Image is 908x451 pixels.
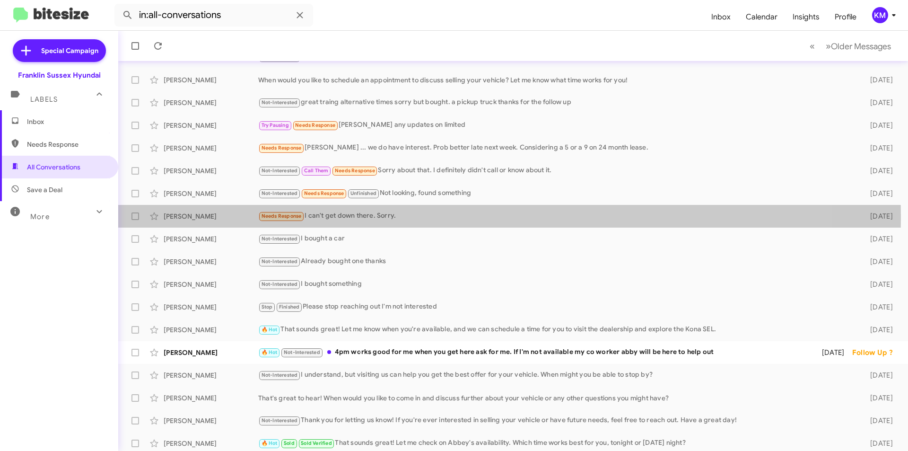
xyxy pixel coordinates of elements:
div: [PERSON_NAME] any updates on limited [258,120,855,131]
button: Next [820,36,897,56]
div: [DATE] [855,234,900,244]
span: Save a Deal [27,185,62,195]
div: [DATE] [855,393,900,403]
div: [DATE] [855,143,900,153]
div: [PERSON_NAME] [164,257,258,266]
div: Already bought one thanks [258,256,855,267]
div: When would you like to schedule an appointment to discuss selling your vehicle? Let me know what ... [258,75,855,85]
a: Inbox [704,3,738,31]
div: [PERSON_NAME] [164,393,258,403]
div: [PERSON_NAME] [164,302,258,312]
a: Insights [785,3,827,31]
div: [PERSON_NAME] [164,75,258,85]
span: Needs Response [295,122,335,128]
div: [PERSON_NAME] [164,121,258,130]
div: Sorry about that. I definitely didn't call or know about it. [258,165,855,176]
div: That sounds great! Let me check on Abbey's availability. Which time works best for you, tonight o... [258,438,855,449]
div: [DATE] [855,325,900,335]
nav: Page navigation example [804,36,897,56]
span: Not-Interested [262,417,298,424]
div: I can't get down there. Sorry. [258,211,855,221]
div: [PERSON_NAME] [164,166,258,176]
div: Not looking, found something [258,188,855,199]
div: That sounds great! Let me know when you're available, and we can schedule a time for you to visit... [258,324,855,335]
span: « [810,40,815,52]
span: Labels [30,95,58,104]
span: Finished [279,304,300,310]
span: 🔥 Hot [262,349,278,355]
span: Not-Interested [262,190,298,196]
span: Needs Response [335,168,375,174]
div: [PERSON_NAME] [164,280,258,289]
div: [PERSON_NAME] ... we do have interest. Prob better late next week. Considering a 5 or a 9 on 24 m... [258,142,855,153]
div: That's great to hear! When would you like to come in and discuss further about your vehicle or an... [258,393,855,403]
span: 🔥 Hot [262,440,278,446]
button: Previous [804,36,821,56]
div: Please stop reaching out I'm not interested [258,301,855,312]
span: More [30,212,50,221]
div: [DATE] [855,75,900,85]
div: [PERSON_NAME] [164,98,258,107]
span: Needs Response [262,145,302,151]
div: [PERSON_NAME] [164,439,258,448]
div: [DATE] [855,416,900,425]
div: I bought something [258,279,855,290]
span: Needs Response [27,140,107,149]
div: [DATE] [855,371,900,380]
span: Call Them [304,168,329,174]
div: [PERSON_NAME] [164,143,258,153]
div: Thank you for letting us know! If you're ever interested in selling your vehicle or have future n... [258,415,855,426]
span: All Conversations [27,162,80,172]
div: [PERSON_NAME] [164,325,258,335]
span: Needs Response [304,190,344,196]
div: I understand, but visiting us can help you get the best offer for your vehicle. When might you be... [258,370,855,380]
div: [DATE] [855,439,900,448]
div: Follow Up ? [852,348,900,357]
div: [DATE] [855,98,900,107]
span: Unfinished [350,190,376,196]
span: Sold [284,440,295,446]
div: [DATE] [855,302,900,312]
span: Not-Interested [262,99,298,106]
span: Needs Response [262,213,302,219]
span: Special Campaign [41,46,98,55]
a: Special Campaign [13,39,106,62]
span: Sold Verified [301,440,332,446]
span: Not-Interested [262,236,298,242]
span: Not-Interested [262,372,298,378]
div: [DATE] [855,280,900,289]
div: [DATE] [855,166,900,176]
div: [DATE] [855,189,900,198]
span: Not-Interested [284,349,320,355]
span: Stop [262,304,273,310]
div: [PERSON_NAME] [164,416,258,425]
input: Search [114,4,313,27]
div: Franklin Sussex Hyundai [18,71,101,80]
div: [DATE] [855,257,900,266]
span: Not-Interested [262,168,298,174]
div: [PERSON_NAME] [164,371,258,380]
div: [DATE] [855,212,900,221]
div: [PERSON_NAME] [164,212,258,221]
a: Calendar [738,3,785,31]
span: Not-Interested [262,281,298,287]
span: 🔥 Hot [262,327,278,333]
div: [DATE] [855,121,900,130]
div: I bought a car [258,233,855,244]
div: [DATE] [810,348,852,357]
span: Inbox [27,117,107,126]
span: » [826,40,831,52]
div: 4pm works good for me when you get here ask for me. If I'm not available my co worker abby will b... [258,347,810,358]
div: KM [872,7,888,23]
a: Profile [827,3,864,31]
div: [PERSON_NAME] [164,348,258,357]
span: Not-Interested [262,258,298,265]
div: [PERSON_NAME] [164,189,258,198]
div: great traing alternative times sorry but bought. a pickup truck thanks for the follow up [258,97,855,108]
span: Try Pausing [262,122,289,128]
div: [PERSON_NAME] [164,234,258,244]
